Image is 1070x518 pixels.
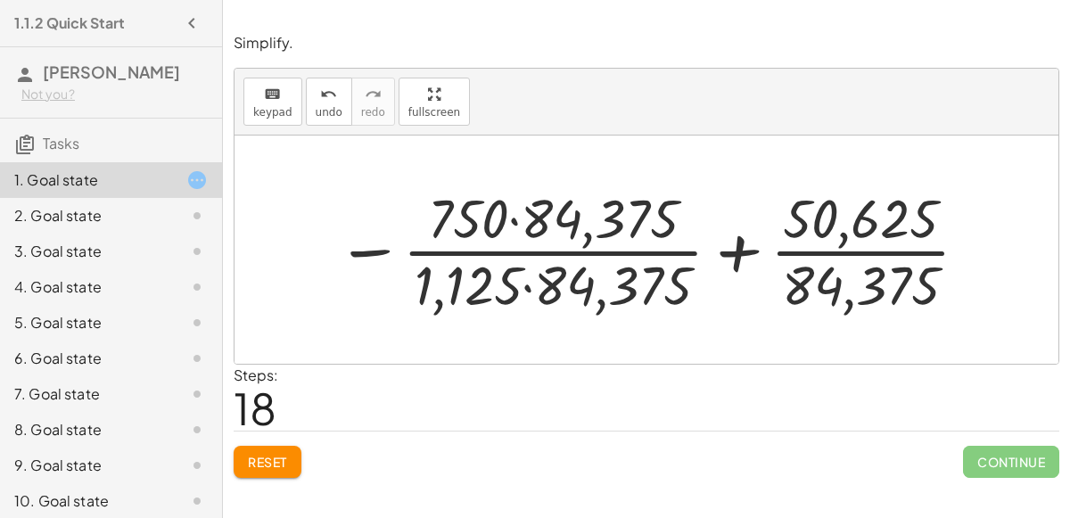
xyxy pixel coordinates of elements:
[351,78,395,126] button: redoredo
[186,490,208,512] i: Task not started.
[14,455,158,476] div: 9. Goal state
[264,84,281,105] i: keyboard
[365,84,382,105] i: redo
[14,169,158,191] div: 1. Goal state
[21,86,208,103] div: Not you?
[234,366,278,384] label: Steps:
[243,78,302,126] button: keyboardkeypad
[14,419,158,440] div: 8. Goal state
[408,106,460,119] span: fullscreen
[306,78,352,126] button: undoundo
[14,205,158,226] div: 2. Goal state
[186,455,208,476] i: Task not started.
[43,134,79,152] span: Tasks
[186,312,208,333] i: Task not started.
[234,381,276,435] span: 18
[14,12,125,34] h4: 1.1.2 Quick Start
[186,383,208,405] i: Task not started.
[234,446,301,478] button: Reset
[186,419,208,440] i: Task not started.
[14,348,158,369] div: 6. Goal state
[186,205,208,226] i: Task not started.
[14,241,158,262] div: 3. Goal state
[14,276,158,298] div: 4. Goal state
[399,78,470,126] button: fullscreen
[186,169,208,191] i: Task started.
[316,106,342,119] span: undo
[43,62,180,82] span: [PERSON_NAME]
[253,106,292,119] span: keypad
[186,276,208,298] i: Task not started.
[361,106,385,119] span: redo
[186,241,208,262] i: Task not started.
[14,312,158,333] div: 5. Goal state
[186,348,208,369] i: Task not started.
[248,454,287,470] span: Reset
[320,84,337,105] i: undo
[14,490,158,512] div: 10. Goal state
[234,33,1059,53] p: Simplify.
[14,383,158,405] div: 7. Goal state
